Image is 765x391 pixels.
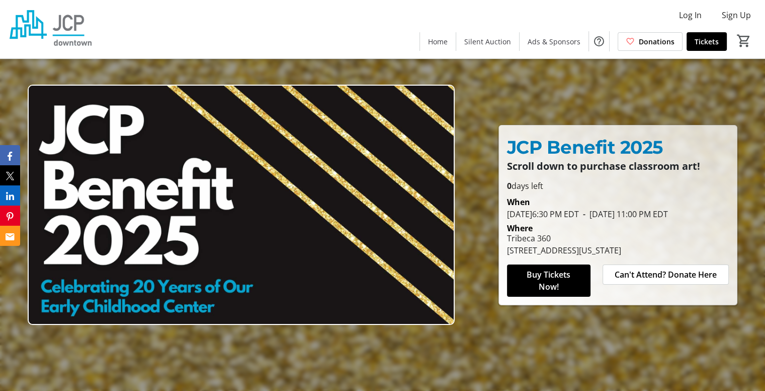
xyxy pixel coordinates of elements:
button: Help [589,31,609,51]
span: Sign Up [722,9,751,21]
span: Donations [639,36,674,47]
span: 0 [507,180,512,191]
a: Donations [618,32,683,51]
div: Where [507,224,533,232]
span: [DATE] 11:00 PM EDT [579,209,668,220]
span: Can't Attend? Donate Here [615,269,717,281]
a: Home [420,32,456,51]
button: Cart [735,32,753,50]
span: JCP Benefit 2025 [507,136,663,158]
span: Log In [679,9,702,21]
img: Jewish Community Project's Logo [6,4,96,54]
p: days left [507,180,729,192]
span: - [579,209,589,220]
span: Buy Tickets Now! [519,269,578,293]
div: [STREET_ADDRESS][US_STATE] [507,244,621,256]
button: Buy Tickets Now! [507,265,590,297]
button: Sign Up [714,7,759,23]
span: Ads & Sponsors [528,36,580,47]
p: Scroll down to purchase classroom art! [507,161,729,172]
span: Tickets [695,36,719,47]
a: Tickets [687,32,727,51]
a: Ads & Sponsors [520,32,588,51]
div: When [507,196,530,208]
span: Home [428,36,448,47]
img: Campaign CTA Media Photo [28,85,455,325]
button: Can't Attend? Donate Here [603,265,729,285]
div: Tribeca 360 [507,232,621,244]
span: [DATE] 6:30 PM EDT [507,209,579,220]
button: Log In [671,7,710,23]
span: Silent Auction [464,36,511,47]
a: Silent Auction [456,32,519,51]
